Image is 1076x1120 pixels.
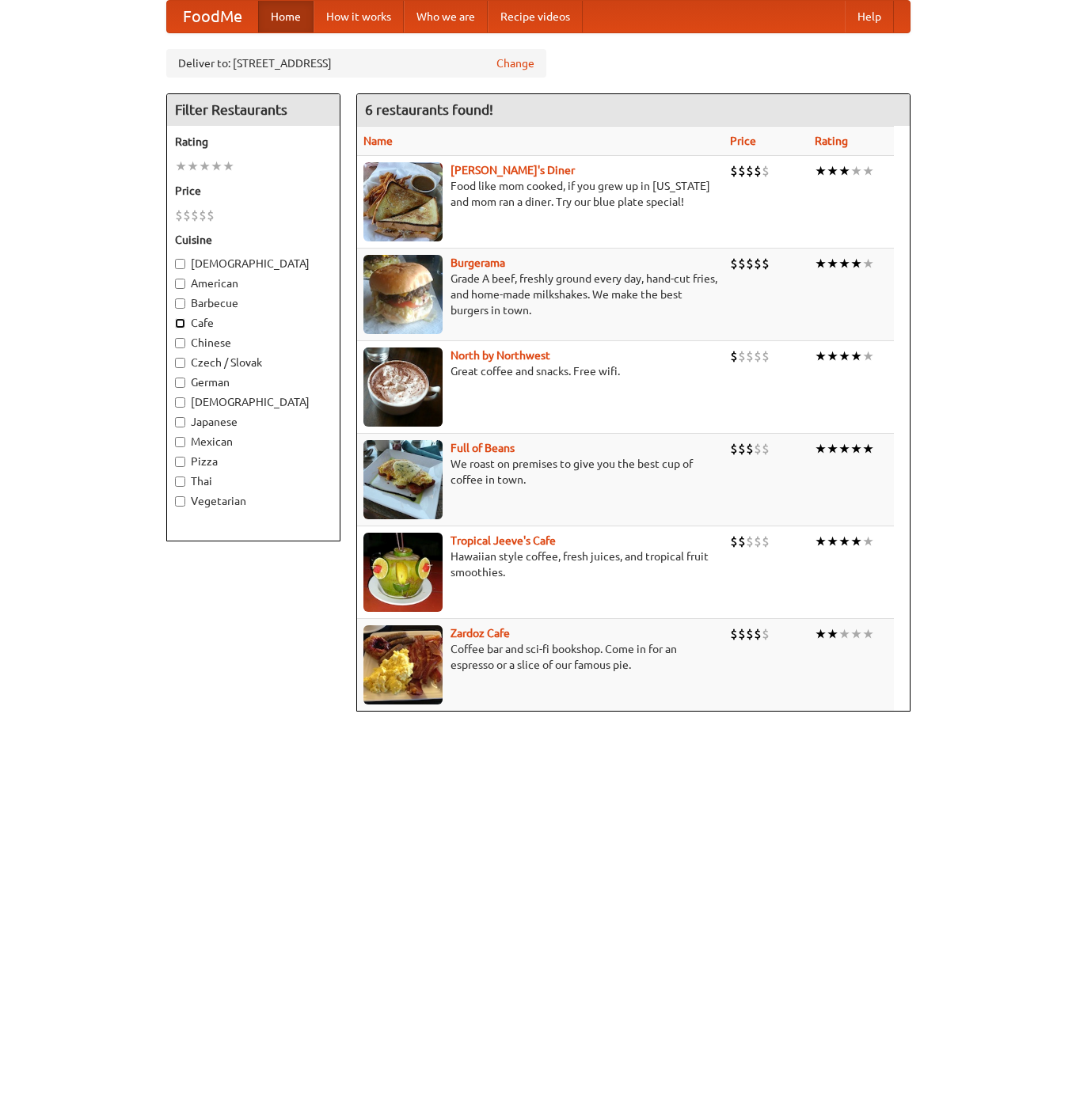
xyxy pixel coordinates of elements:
[175,275,332,291] label: American
[363,533,443,612] img: jeeves.jpg
[175,158,187,175] li: ★
[183,207,191,224] li: $
[187,158,199,175] li: ★
[363,440,443,519] img: beans.jpg
[738,255,746,272] li: $
[175,279,185,289] input: American
[191,207,199,224] li: $
[258,1,314,32] a: Home
[815,347,827,365] li: ★
[451,534,556,547] a: Tropical Jeeve's Cafe
[175,437,185,447] input: Mexican
[746,255,754,272] li: $
[207,207,215,224] li: $
[815,440,827,457] li: ★
[746,162,754,180] li: $
[815,255,827,272] li: ★
[827,255,838,272] li: ★
[746,440,754,457] li: $
[175,397,185,408] input: [DEMOGRAPHIC_DATA]
[175,256,332,271] label: [DEMOGRAPHIC_DATA]
[363,456,717,488] p: We roast on premises to give you the best cup of coffee in town.
[175,335,332,351] label: Chinese
[175,473,332,489] label: Thai
[827,440,838,457] li: ★
[363,363,717,379] p: Great coffee and snacks. Free wifi.
[175,355,332,370] label: Czech / Slovak
[730,135,756,147] a: Price
[175,315,332,331] label: Cafe
[815,533,827,550] li: ★
[404,1,488,32] a: Who we are
[166,49,546,78] div: Deliver to: [STREET_ADDRESS]
[451,349,550,362] b: North by Northwest
[862,347,874,365] li: ★
[363,178,717,210] p: Food like mom cooked, if you grew up in [US_STATE] and mom ran a diner. Try our blue plate special!
[838,255,850,272] li: ★
[175,493,332,509] label: Vegetarian
[746,533,754,550] li: $
[175,414,332,430] label: Japanese
[754,255,762,272] li: $
[850,625,862,643] li: ★
[850,533,862,550] li: ★
[363,255,443,334] img: burgerama.jpg
[845,1,894,32] a: Help
[363,641,717,673] p: Coffee bar and sci-fi bookshop. Come in for an espresso or a slice of our famous pie.
[850,347,862,365] li: ★
[827,347,838,365] li: ★
[738,625,746,643] li: $
[838,440,850,457] li: ★
[862,162,874,180] li: ★
[850,440,862,457] li: ★
[451,442,515,454] a: Full of Beans
[738,347,746,365] li: $
[838,533,850,550] li: ★
[175,378,185,388] input: German
[850,162,862,180] li: ★
[175,358,185,368] input: Czech / Slovak
[363,162,443,241] img: sallys.jpg
[363,271,717,318] p: Grade A beef, freshly ground every day, hand-cut fries, and home-made milkshakes. We make the bes...
[175,298,185,309] input: Barbecue
[730,533,738,550] li: $
[762,255,770,272] li: $
[211,158,222,175] li: ★
[363,625,443,704] img: zardoz.jpg
[175,207,183,224] li: $
[850,255,862,272] li: ★
[199,207,207,224] li: $
[746,625,754,643] li: $
[175,259,185,269] input: [DEMOGRAPHIC_DATA]
[730,440,738,457] li: $
[488,1,583,32] a: Recipe videos
[862,440,874,457] li: ★
[730,347,738,365] li: $
[496,55,534,71] a: Change
[862,625,874,643] li: ★
[199,158,211,175] li: ★
[451,164,575,177] a: [PERSON_NAME]'s Diner
[175,374,332,390] label: German
[451,627,510,640] a: Zardoz Cafe
[175,394,332,410] label: [DEMOGRAPHIC_DATA]
[815,162,827,180] li: ★
[175,338,185,348] input: Chinese
[175,417,185,427] input: Japanese
[762,347,770,365] li: $
[754,347,762,365] li: $
[451,256,505,269] a: Burgerama
[175,134,332,150] h5: Rating
[738,533,746,550] li: $
[762,440,770,457] li: $
[730,162,738,180] li: $
[167,94,340,126] h4: Filter Restaurants
[738,440,746,457] li: $
[175,318,185,328] input: Cafe
[862,533,874,550] li: ★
